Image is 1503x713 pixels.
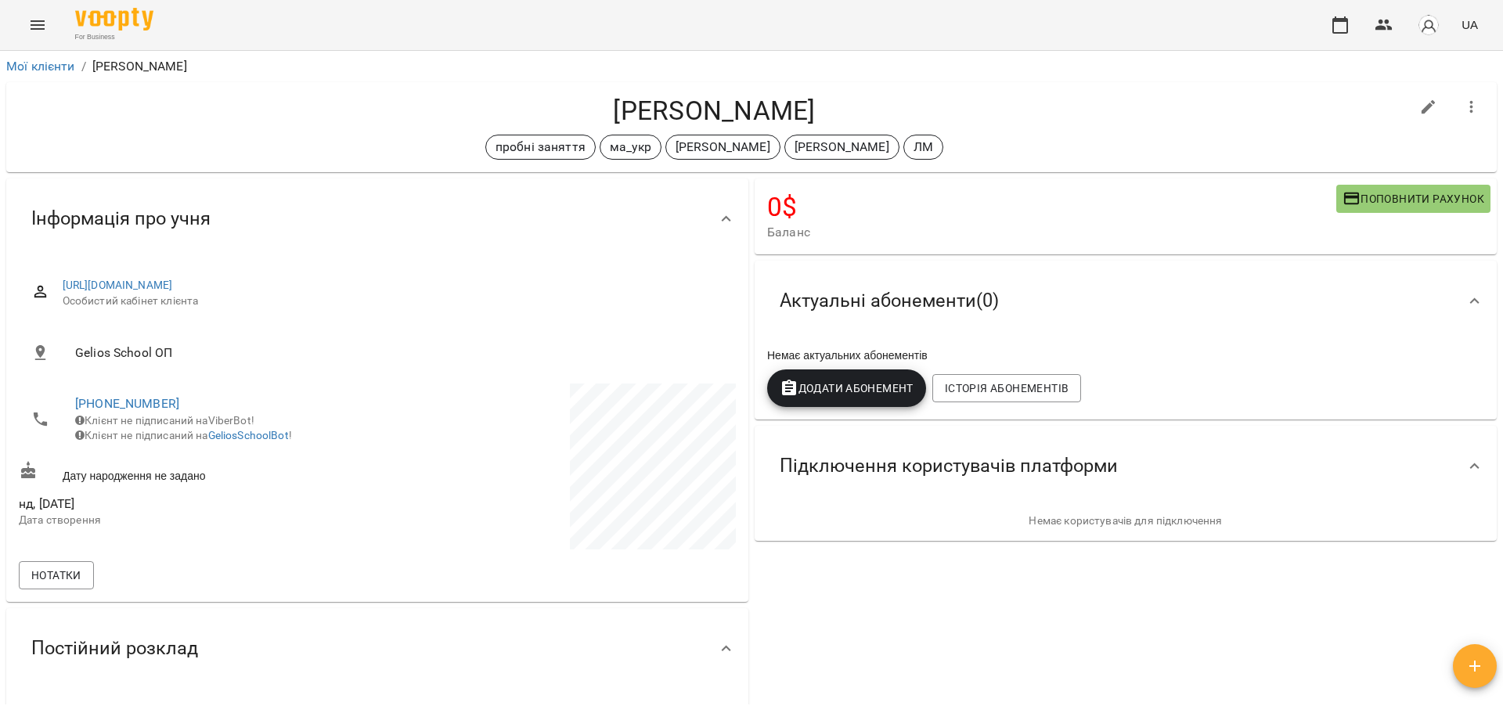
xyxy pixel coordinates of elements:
[1418,14,1440,36] img: avatar_s.png
[1336,185,1490,213] button: Поповнити рахунок
[75,344,723,362] span: Gelios School ОП
[92,57,187,76] p: [PERSON_NAME]
[6,59,75,74] a: Мої клієнти
[496,138,586,157] p: пробні заняття
[75,8,153,31] img: Voopty Logo
[31,636,198,661] span: Постійний розклад
[75,414,254,427] span: Клієнт не підписаний на ViberBot!
[945,379,1069,398] span: Історія абонементів
[19,6,56,44] button: Menu
[75,32,153,42] span: For Business
[784,135,899,160] div: [PERSON_NAME]
[63,279,173,291] a: [URL][DOMAIN_NAME]
[932,374,1081,402] button: Історія абонементів
[6,178,748,259] div: Інформація про учня
[19,561,94,589] button: Нотатки
[81,57,86,76] li: /
[914,138,933,157] p: ЛМ
[767,223,1336,242] span: Баланс
[755,261,1497,341] div: Актуальні абонементи(0)
[764,344,1487,366] div: Немає актуальних абонементів
[767,369,926,407] button: Додати Абонемент
[795,138,889,157] p: [PERSON_NAME]
[6,57,1497,76] nav: breadcrumb
[767,191,1336,223] h4: 0 $
[665,135,780,160] div: [PERSON_NAME]
[31,207,211,231] span: Інформація про учня
[6,608,748,689] div: Постійний розклад
[780,379,914,398] span: Додати Абонемент
[63,293,723,309] span: Особистий кабінет клієнта
[31,566,81,585] span: Нотатки
[16,458,377,487] div: Дату народження не задано
[75,396,179,411] a: [PHONE_NUMBER]
[755,426,1497,506] div: Підключення користувачів платформи
[19,95,1410,127] h4: [PERSON_NAME]
[676,138,770,157] p: [PERSON_NAME]
[610,138,651,157] p: ма_укр
[1462,16,1478,33] span: UA
[903,135,943,160] div: ЛМ
[19,495,374,513] span: нд, [DATE]
[600,135,661,160] div: ма_укр
[208,429,289,441] a: GeliosSchoolBot
[19,513,374,528] p: Дата створення
[485,135,596,160] div: пробні заняття
[75,429,292,441] span: Клієнт не підписаний на !
[1343,189,1484,208] span: Поповнити рахунок
[767,513,1484,529] p: Немає користувачів для підключення
[780,289,999,313] span: Актуальні абонементи ( 0 )
[1455,10,1484,39] button: UA
[780,454,1118,478] span: Підключення користувачів платформи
